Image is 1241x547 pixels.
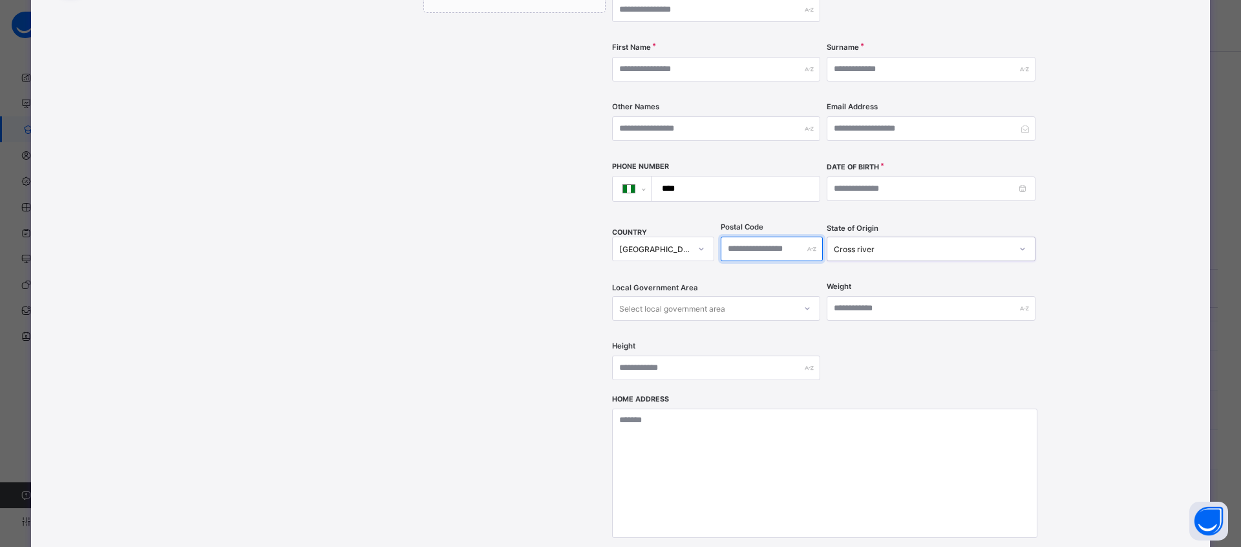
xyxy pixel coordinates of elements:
[721,222,763,231] label: Postal Code
[827,102,878,111] label: Email Address
[827,224,878,233] span: State of Origin
[612,102,659,111] label: Other Names
[827,282,851,291] label: Weight
[1189,502,1228,541] button: Open asap
[834,244,1011,254] div: Cross river
[612,341,635,350] label: Height
[612,43,651,52] label: First Name
[827,163,879,171] label: Date of Birth
[612,395,669,403] label: Home Address
[612,283,698,292] span: Local Government Area
[612,228,647,237] span: COUNTRY
[612,162,669,171] label: Phone Number
[619,244,690,254] div: [GEOGRAPHIC_DATA]
[827,43,859,52] label: Surname
[619,296,725,321] div: Select local government area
